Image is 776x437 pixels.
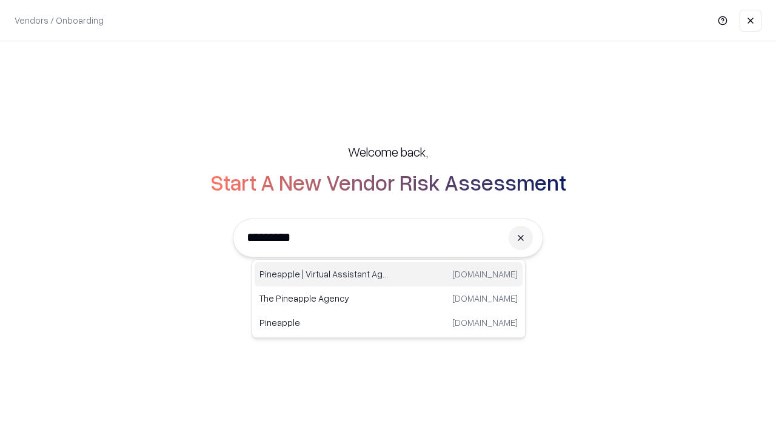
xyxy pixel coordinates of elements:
p: Pineapple [259,316,389,329]
p: [DOMAIN_NAME] [452,316,518,329]
p: [DOMAIN_NAME] [452,268,518,280]
h5: Welcome back, [348,143,428,160]
p: The Pineapple Agency [259,292,389,305]
p: Vendors / Onboarding [15,14,104,27]
div: Suggestions [252,259,526,338]
h2: Start A New Vendor Risk Assessment [210,170,566,194]
p: Pineapple | Virtual Assistant Agency [259,268,389,280]
p: [DOMAIN_NAME] [452,292,518,305]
